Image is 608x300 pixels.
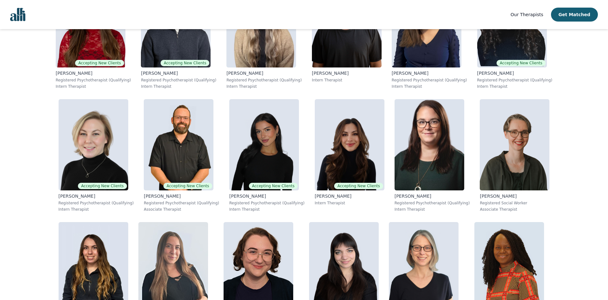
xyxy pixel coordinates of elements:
[226,78,302,83] p: Registered Psychotherapist (Qualifying)
[477,78,553,83] p: Registered Psychotherapist (Qualifying)
[310,94,389,217] a: Saba_SalemiAccepting New Clients[PERSON_NAME]Intern Therapist
[144,207,219,212] p: Associate Therapist
[249,183,298,189] span: Accepting New Clients
[56,78,131,83] p: Registered Psychotherapist (Qualifying)
[392,78,467,83] p: Registered Psychotherapist (Qualifying)
[392,84,467,89] p: Intern Therapist
[480,99,549,190] img: Claire_Cummings
[226,84,302,89] p: Intern Therapist
[395,193,470,199] p: [PERSON_NAME]
[10,8,25,21] img: alli logo
[229,201,305,206] p: Registered Psychotherapist (Qualifying)
[226,70,302,76] p: [PERSON_NAME]
[144,201,219,206] p: Registered Psychotherapist (Qualifying)
[75,60,124,66] span: Accepting New Clients
[395,207,470,212] p: Intern Therapist
[56,70,131,76] p: [PERSON_NAME]
[480,201,549,206] p: Registered Social Worker
[312,70,382,76] p: [PERSON_NAME]
[59,99,128,190] img: Jocelyn_Crawford
[389,94,475,217] a: Andrea_Nordby[PERSON_NAME]Registered Psychotherapist (Qualifying)Intern Therapist
[229,207,305,212] p: Intern Therapist
[144,193,219,199] p: [PERSON_NAME]
[315,99,384,190] img: Saba_Salemi
[59,207,134,212] p: Intern Therapist
[78,183,127,189] span: Accepting New Clients
[229,193,305,199] p: [PERSON_NAME]
[510,11,543,18] a: Our Therapists
[395,99,464,190] img: Andrea_Nordby
[475,94,554,217] a: Claire_Cummings[PERSON_NAME]Registered Social WorkerAssociate Therapist
[59,193,134,199] p: [PERSON_NAME]
[477,70,553,76] p: [PERSON_NAME]
[315,201,384,206] p: Intern Therapist
[144,99,213,190] img: Josh_Cadieux
[224,94,310,217] a: Alyssa_TweedieAccepting New Clients[PERSON_NAME]Registered Psychotherapist (Qualifying)Intern The...
[59,201,134,206] p: Registered Psychotherapist (Qualifying)
[139,94,224,217] a: Josh_CadieuxAccepting New Clients[PERSON_NAME]Registered Psychotherapist (Qualifying)Associate Th...
[315,193,384,199] p: [PERSON_NAME]
[334,183,383,189] span: Accepting New Clients
[497,60,545,66] span: Accepting New Clients
[551,8,598,22] button: Get Matched
[480,207,549,212] p: Associate Therapist
[480,193,549,199] p: [PERSON_NAME]
[141,70,216,76] p: [PERSON_NAME]
[395,201,470,206] p: Registered Psychotherapist (Qualifying)
[477,84,553,89] p: Intern Therapist
[54,94,139,217] a: Jocelyn_CrawfordAccepting New Clients[PERSON_NAME]Registered Psychotherapist (Qualifying)Intern T...
[56,84,131,89] p: Intern Therapist
[312,78,382,83] p: Intern Therapist
[229,99,299,190] img: Alyssa_Tweedie
[161,60,209,66] span: Accepting New Clients
[392,70,467,76] p: [PERSON_NAME]
[510,12,543,17] span: Our Therapists
[141,78,216,83] p: Registered Psychotherapist (Qualifying)
[141,84,216,89] p: Intern Therapist
[163,183,212,189] span: Accepting New Clients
